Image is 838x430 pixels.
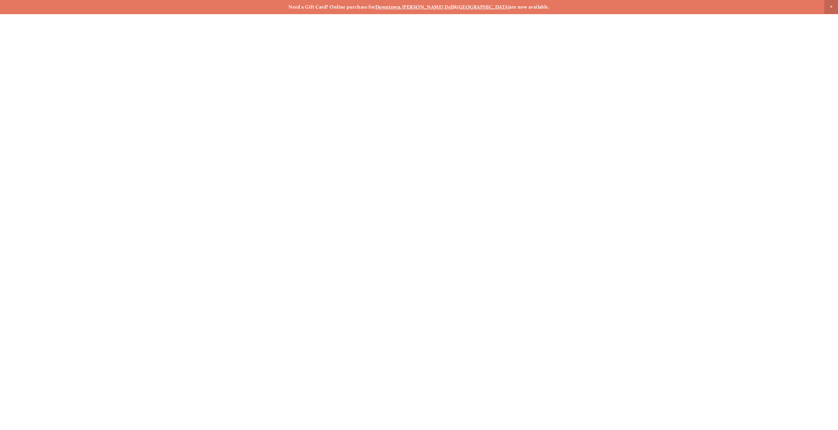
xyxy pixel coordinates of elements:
[375,4,401,10] a: Downtown
[457,4,509,10] a: [GEOGRAPHIC_DATA]
[288,4,375,10] strong: Need a Gift Card? Online purchase for
[400,4,402,10] strong: ,
[402,4,454,10] a: [PERSON_NAME] Dell
[509,4,550,10] strong: are now available.
[454,4,457,10] strong: &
